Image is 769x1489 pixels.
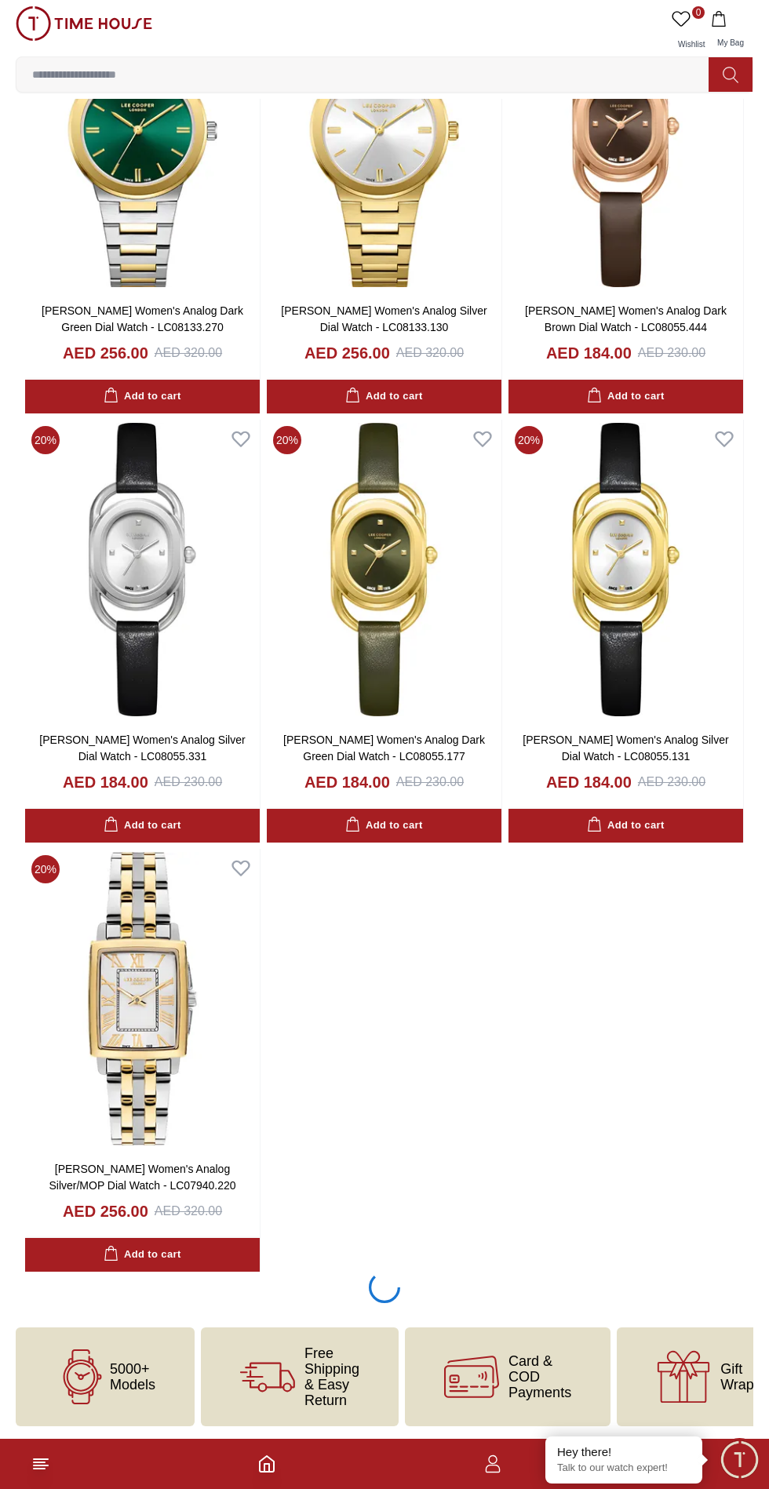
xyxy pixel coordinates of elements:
[257,1454,276,1473] a: Home
[25,809,260,843] button: Add to cart
[155,1202,222,1221] div: AED 320.00
[267,809,501,843] button: Add to cart
[104,1246,180,1264] div: Add to cart
[281,304,487,333] a: [PERSON_NAME] Women's Analog Silver Dial Watch - LC08133.130
[638,773,705,792] div: AED 230.00
[31,855,60,883] span: 20 %
[155,773,222,792] div: AED 230.00
[39,734,245,763] a: [PERSON_NAME] Women's Analog Silver Dial Watch - LC08055.331
[638,344,705,362] div: AED 230.00
[63,771,148,793] h4: AED 184.00
[557,1462,691,1475] p: Talk to our watch expert!
[104,817,180,835] div: Add to cart
[508,809,743,843] button: Add to cart
[25,420,260,719] img: Lee Cooper Women's Analog Silver Dial Watch - LC08055.331
[345,817,422,835] div: Add to cart
[711,38,750,47] span: My Bag
[669,6,708,56] a: 0Wishlist
[155,344,222,362] div: AED 320.00
[25,849,260,1149] img: Lee Cooper Women's Analog Silver/MOP Dial Watch - LC07940.220
[546,342,632,364] h4: AED 184.00
[523,734,728,763] a: [PERSON_NAME] Women's Analog Silver Dial Watch - LC08055.131
[718,1438,761,1481] div: Chat Widget
[508,380,743,413] button: Add to cart
[396,773,464,792] div: AED 230.00
[273,426,301,454] span: 20 %
[672,40,711,49] span: Wishlist
[16,6,152,41] img: ...
[42,304,243,333] a: [PERSON_NAME] Women's Analog Dark Green Dial Watch - LC08133.270
[508,420,743,719] img: Lee Cooper Women's Analog Silver Dial Watch - LC08055.131
[304,342,390,364] h4: AED 256.00
[63,1200,148,1222] h4: AED 256.00
[508,1353,571,1400] span: Card & COD Payments
[49,1163,235,1192] a: [PERSON_NAME] Women's Analog Silver/MOP Dial Watch - LC07940.220
[63,342,148,364] h4: AED 256.00
[546,771,632,793] h4: AED 184.00
[692,6,705,19] span: 0
[267,420,501,719] img: Lee Cooper Women's Analog Dark Green Dial Watch - LC08055.177
[283,734,485,763] a: [PERSON_NAME] Women's Analog Dark Green Dial Watch - LC08055.177
[25,1238,260,1272] button: Add to cart
[304,1345,359,1408] span: Free Shipping & Easy Return
[525,304,727,333] a: [PERSON_NAME] Women's Analog Dark Brown Dial Watch - LC08055.444
[110,1361,155,1393] span: 5000+ Models
[31,426,60,454] span: 20 %
[396,344,464,362] div: AED 320.00
[587,388,664,406] div: Add to cart
[267,380,501,413] button: Add to cart
[587,817,664,835] div: Add to cart
[345,388,422,406] div: Add to cart
[104,388,180,406] div: Add to cart
[304,771,390,793] h4: AED 184.00
[515,426,543,454] span: 20 %
[25,380,260,413] button: Add to cart
[557,1444,691,1460] div: Hey there!
[708,6,753,56] button: My Bag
